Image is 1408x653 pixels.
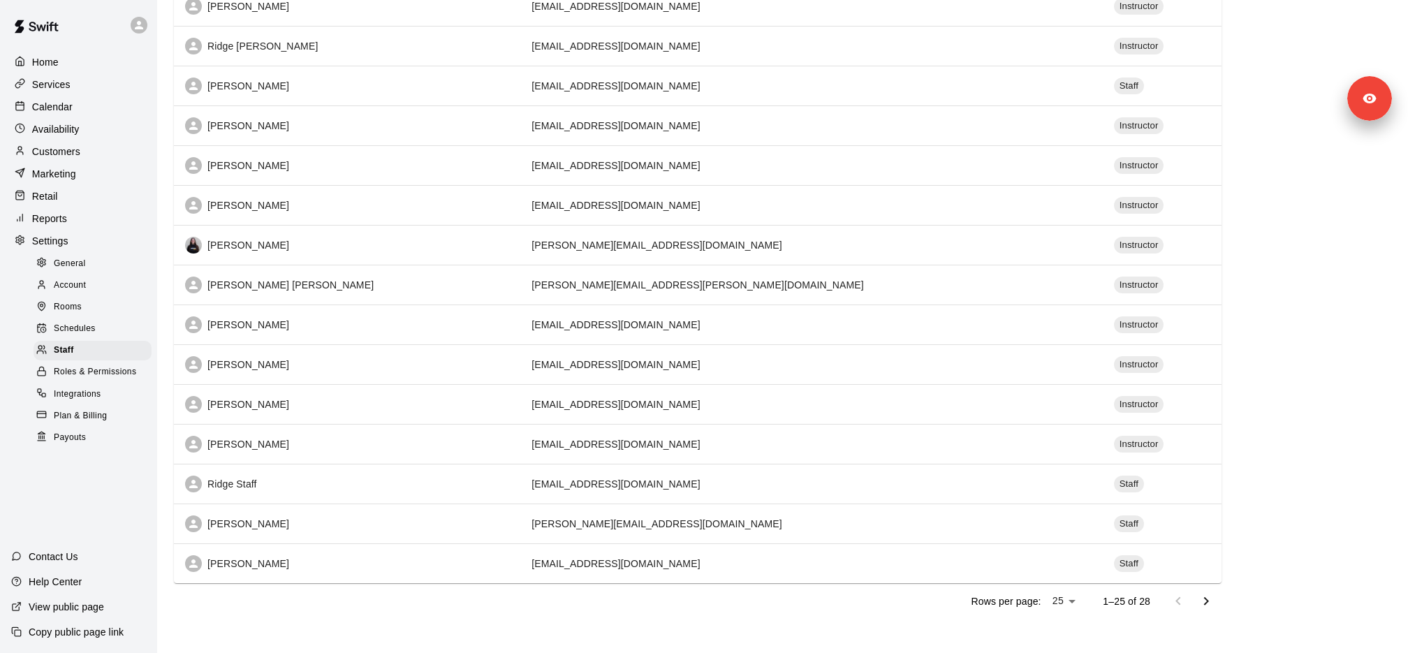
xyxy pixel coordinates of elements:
span: Staff [1114,478,1144,491]
a: Services [11,74,146,95]
td: [EMAIL_ADDRESS][DOMAIN_NAME] [520,145,1103,185]
p: Calendar [32,100,73,114]
p: 1–25 of 28 [1103,594,1150,608]
div: Ridge Staff [185,476,509,492]
div: [PERSON_NAME] [185,356,509,373]
p: Marketing [32,167,76,181]
div: [PERSON_NAME] [185,515,509,532]
div: Instructor [1114,396,1164,413]
div: Staff [1114,78,1144,94]
div: Instructor [1114,237,1164,254]
div: Staff [34,341,152,360]
p: Help Center [29,575,82,589]
td: [EMAIL_ADDRESS][DOMAIN_NAME] [520,26,1103,66]
td: [EMAIL_ADDRESS][DOMAIN_NAME] [520,185,1103,225]
a: Settings [11,230,146,251]
a: Integrations [34,383,157,405]
div: Instructor [1114,277,1164,293]
a: Rooms [34,297,157,318]
p: Rows per page: [971,594,1041,608]
span: Rooms [54,300,82,314]
div: [PERSON_NAME] [185,436,509,453]
a: Schedules [34,318,157,340]
div: 25 [1047,591,1081,611]
div: Instructor [1114,157,1164,174]
div: [PERSON_NAME] [185,316,509,333]
a: Roles & Permissions [34,362,157,383]
span: Instructor [1114,199,1164,212]
p: Retail [32,189,58,203]
div: Staff [1114,476,1144,492]
span: Instructor [1114,239,1164,252]
p: View public page [29,600,104,614]
a: Staff [34,340,157,362]
div: Instructor [1114,316,1164,333]
td: [EMAIL_ADDRESS][DOMAIN_NAME] [520,105,1103,145]
div: [PERSON_NAME] [185,396,509,413]
img: 75c578fc-769c-4135-8cff-17269fa78841%2F82651732-1d76-41d9-8027-fb5e4c34bfa1_IMG_0051.jpeg [185,237,202,254]
a: Reports [11,208,146,229]
span: Payouts [54,431,86,445]
a: Availability [11,119,146,140]
span: Staff [1114,557,1144,571]
div: [PERSON_NAME] [185,117,509,134]
p: Services [32,78,71,91]
span: Integrations [54,388,101,402]
span: Instructor [1114,358,1164,372]
p: Customers [32,145,80,159]
div: Plan & Billing [34,406,152,426]
div: Calendar [11,96,146,117]
div: [PERSON_NAME] [185,157,509,174]
div: Integrations [34,385,152,404]
span: Plan & Billing [54,409,107,423]
div: [PERSON_NAME] [185,237,509,254]
td: [PERSON_NAME][EMAIL_ADDRESS][DOMAIN_NAME] [520,504,1103,543]
span: Instructor [1114,438,1164,451]
span: Staff [54,344,74,358]
span: Account [54,279,86,293]
div: Instructor [1114,38,1164,54]
a: Payouts [34,427,157,448]
div: Instructor [1114,356,1164,373]
a: Plan & Billing [34,405,157,427]
div: Schedules [34,319,152,339]
span: Staff [1114,80,1144,93]
span: Instructor [1114,279,1164,292]
div: Staff [1114,515,1144,532]
div: Roles & Permissions [34,362,152,382]
td: [PERSON_NAME][EMAIL_ADDRESS][DOMAIN_NAME] [520,225,1103,265]
a: Retail [11,186,146,207]
div: Ridge [PERSON_NAME] [185,38,509,54]
td: [EMAIL_ADDRESS][DOMAIN_NAME] [520,464,1103,504]
div: General [34,254,152,274]
a: General [34,253,157,274]
a: Home [11,52,146,73]
button: Go to next page [1192,587,1220,615]
div: [PERSON_NAME] [PERSON_NAME] [185,277,509,293]
p: Contact Us [29,550,78,564]
p: Copy public page link [29,625,124,639]
div: Instructor [1114,197,1164,214]
td: [EMAIL_ADDRESS][DOMAIN_NAME] [520,66,1103,105]
span: Instructor [1114,40,1164,53]
td: [EMAIL_ADDRESS][DOMAIN_NAME] [520,543,1103,583]
span: Instructor [1114,159,1164,173]
a: Account [34,274,157,296]
div: Staff [1114,555,1144,572]
span: Instructor [1114,398,1164,411]
a: Customers [11,141,146,162]
span: Schedules [54,322,96,336]
td: [EMAIL_ADDRESS][DOMAIN_NAME] [520,424,1103,464]
span: General [54,257,86,271]
div: Payouts [34,428,152,448]
a: Marketing [11,163,146,184]
span: Instructor [1114,119,1164,133]
td: [EMAIL_ADDRESS][DOMAIN_NAME] [520,344,1103,384]
td: [EMAIL_ADDRESS][DOMAIN_NAME] [520,305,1103,344]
